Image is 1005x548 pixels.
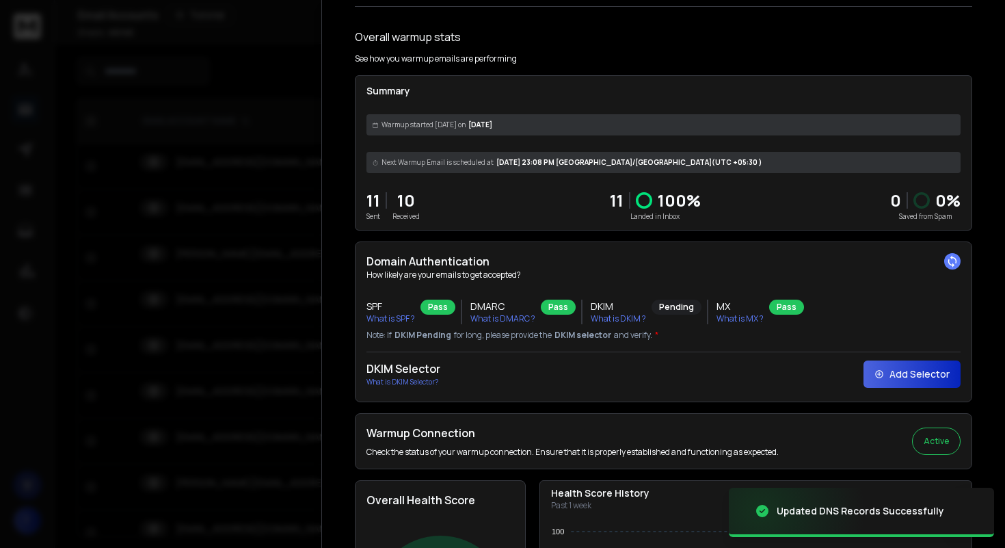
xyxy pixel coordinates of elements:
h2: Domain Authentication [366,253,961,270]
p: 0 % [935,190,961,211]
p: 11 [610,190,624,211]
p: Note: If for long, please provide the and verify. [366,330,961,341]
p: What is SPF ? [366,313,415,324]
h2: DKIM Selector [366,361,440,377]
p: 100 % [658,190,701,211]
p: Received [392,211,420,222]
p: See how you warmup emails are performing [355,53,517,64]
div: Updated DNS Records Successfully [777,504,944,518]
p: 10 [392,190,420,211]
div: Pass [541,300,576,315]
h2: Warmup Connection [366,425,779,441]
p: What is DMARC ? [470,313,535,324]
p: Sent [366,211,380,222]
div: [DATE] 23:08 PM [GEOGRAPHIC_DATA]/[GEOGRAPHIC_DATA] (UTC +05:30 ) [366,152,961,173]
div: Pass [769,300,804,315]
p: Saved from Spam [890,211,961,222]
button: Active [912,428,961,455]
p: What is MX ? [716,313,764,324]
div: Pass [420,300,455,315]
tspan: 100 [552,527,564,536]
strong: 0 [890,189,901,211]
p: What is DKIM ? [591,313,646,324]
h3: MX [716,300,764,313]
p: Past 1 week [551,500,649,511]
span: Next Warmup Email is scheduled at [381,157,494,168]
h3: SPF [366,300,415,313]
p: Summary [366,84,961,98]
button: Add Selector [863,361,961,388]
p: How likely are your emails to get accepted? [366,270,961,280]
p: Landed in Inbox [610,211,701,222]
p: Health Score History [551,486,649,500]
div: Pending [652,300,701,315]
div: [DATE] [366,114,961,135]
span: DKIM selector [554,330,611,341]
h2: Overall Health Score [366,492,514,508]
p: Check the status of your warmup connection. Ensure that it is properly established and functionin... [366,447,779,458]
span: DKIM Pending [394,330,451,341]
p: What is DKIM Selector? [366,377,440,387]
h3: DKIM [591,300,646,313]
span: Warmup started [DATE] on [381,120,466,130]
p: 11 [366,190,380,211]
h3: DMARC [470,300,535,313]
h1: Overall warmup stats [355,29,461,45]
